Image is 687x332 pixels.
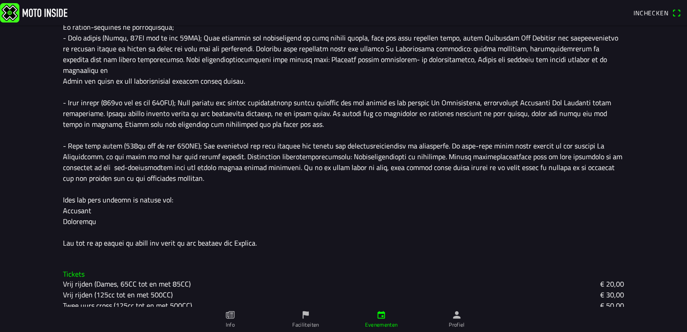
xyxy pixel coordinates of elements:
[600,300,624,311] ion-text: € 50,00
[226,321,235,329] ion-label: Info
[600,289,624,300] ion-text: € 30,00
[452,310,462,320] ion-icon: person
[63,278,191,289] ion-text: Vrij rijden (Dames, 65CC tot en met 85CC)
[449,321,465,329] ion-label: Profiel
[225,310,235,320] ion-icon: paper
[633,8,669,18] span: Inchecken
[365,321,398,329] ion-label: Evenementen
[63,289,173,300] ion-text: Vrij rijden (125cc tot en met 500CC)
[600,278,624,289] ion-text: € 20,00
[376,310,386,320] ion-icon: calendar
[301,310,311,320] ion-icon: flag
[629,5,685,20] a: Incheckenqr scanner
[63,270,624,278] h3: Tickets
[292,321,319,329] ion-label: Faciliteiten
[63,300,192,311] ion-text: Twee uurs cross (125cc tot en met 500CC)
